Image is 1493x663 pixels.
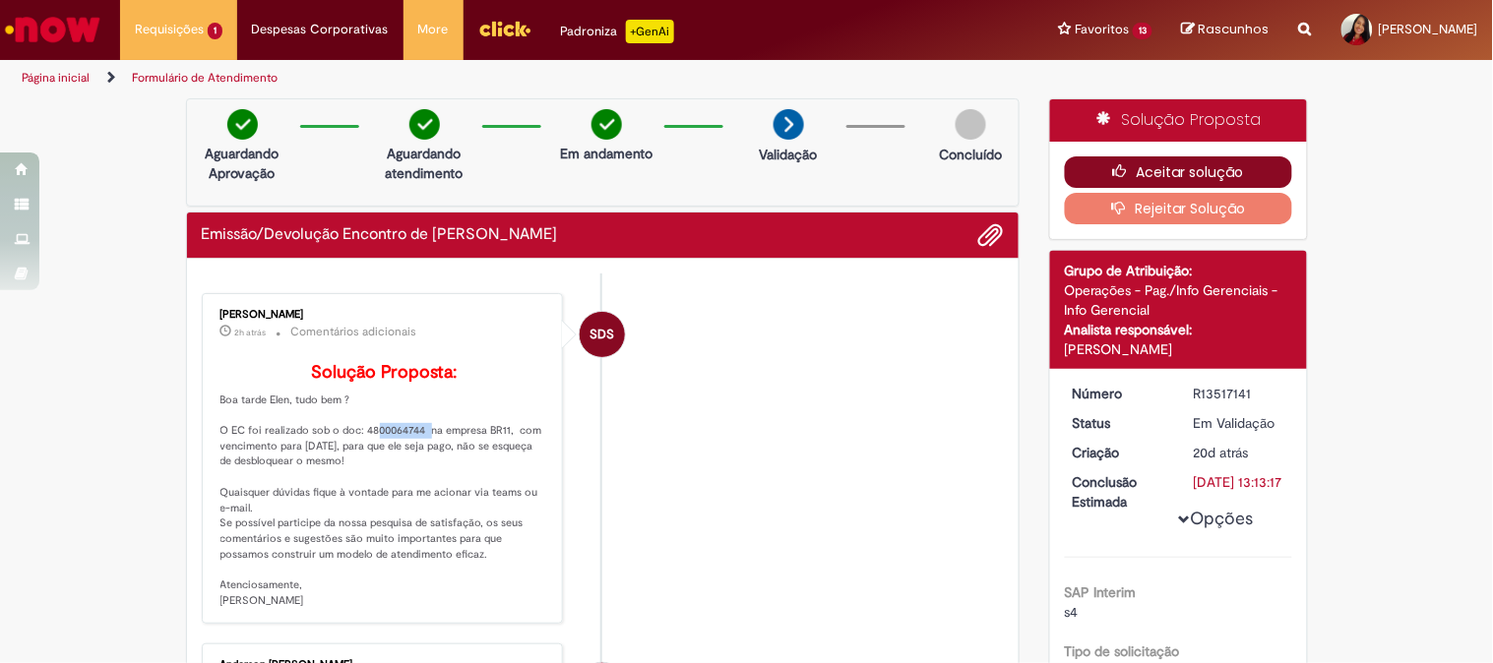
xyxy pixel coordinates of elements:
[1194,384,1285,403] div: R13517141
[978,222,1004,248] button: Adicionar anexos
[2,10,103,49] img: ServiceNow
[1065,642,1180,660] b: Tipo de solicitação
[1194,443,1285,462] div: 10/09/2025 17:13:12
[1379,21,1478,37] span: [PERSON_NAME]
[1065,583,1137,601] b: SAP Interim
[208,23,222,39] span: 1
[418,20,449,39] span: More
[291,324,417,340] small: Comentários adicionais
[1065,339,1292,359] div: [PERSON_NAME]
[1194,413,1285,433] div: Em Validação
[135,20,204,39] span: Requisições
[1058,443,1179,462] dt: Criação
[409,109,440,140] img: check-circle-green.png
[1194,472,1285,492] div: [DATE] 13:13:17
[580,312,625,357] div: Sabrina Da Silva Oliveira
[591,311,615,358] span: SDS
[939,145,1002,164] p: Concluído
[1199,20,1270,38] span: Rascunhos
[1065,320,1292,339] div: Analista responsável:
[132,70,278,86] a: Formulário de Atendimento
[1133,23,1152,39] span: 13
[235,327,267,338] span: 2h atrás
[202,226,558,244] h2: Emissão/Devolução Encontro de Contas Fornecedor Histórico de tíquete
[1058,384,1179,403] dt: Número
[1058,413,1179,433] dt: Status
[252,20,389,39] span: Despesas Corporativas
[1050,99,1307,142] div: Solução Proposta
[311,361,457,384] b: Solução Proposta:
[478,14,531,43] img: click_logo_yellow_360x200.png
[956,109,986,140] img: img-circle-grey.png
[1065,603,1079,621] span: s4
[626,20,674,43] p: +GenAi
[1182,21,1270,39] a: Rascunhos
[760,145,818,164] p: Validação
[377,144,472,183] p: Aguardando atendimento
[235,327,267,338] time: 30/09/2025 07:39:20
[220,363,548,609] p: Boa tarde Elen, tudo bem ? O EC foi realizado sob o doc: 4800064744 na empresa BR11, com vencimen...
[195,144,290,183] p: Aguardando Aprovação
[227,109,258,140] img: check-circle-green.png
[1194,444,1249,461] span: 20d atrás
[591,109,622,140] img: check-circle-green.png
[22,70,90,86] a: Página inicial
[220,309,548,321] div: [PERSON_NAME]
[1058,472,1179,512] dt: Conclusão Estimada
[561,20,674,43] div: Padroniza
[1065,261,1292,280] div: Grupo de Atribuição:
[1065,280,1292,320] div: Operações - Pag./Info Gerenciais - Info Gerencial
[1065,156,1292,188] button: Aceitar solução
[15,60,980,96] ul: Trilhas de página
[560,144,653,163] p: Em andamento
[774,109,804,140] img: arrow-next.png
[1075,20,1129,39] span: Favoritos
[1065,193,1292,224] button: Rejeitar Solução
